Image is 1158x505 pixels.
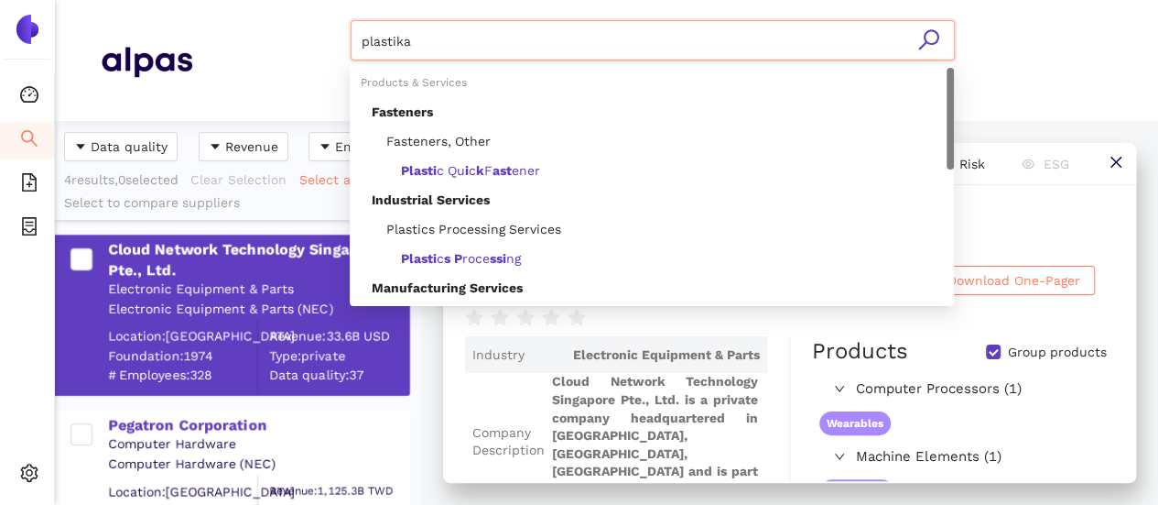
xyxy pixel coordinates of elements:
[1022,158,1034,170] span: eye
[812,443,1112,472] div: Machine Elements (1)
[444,251,450,266] b: s
[108,482,257,500] div: Location: [GEOGRAPHIC_DATA]
[108,346,257,365] span: Foundation: 1974
[532,346,760,365] span: Electronic Equipment & Parts
[108,367,257,385] span: # Employees: 328
[834,451,845,462] span: right
[372,134,491,148] span: Fasteners, Other
[913,266,1095,295] button: cloud-downloadDownload One-Pager
[308,132,412,161] button: caret-downEmployees
[108,415,408,435] div: Pegatron Corporation
[568,309,586,327] span: star
[401,251,521,266] span: c roce ng
[401,163,437,178] b: Plasti
[269,327,408,346] div: Revenue: 33.6B USD
[372,280,523,295] span: Manufacturing Services
[108,240,408,281] div: Cloud Network Technology Singapore Pte., Ltd.
[812,336,908,368] div: Products
[298,165,370,194] button: Select all
[812,375,1112,404] div: Computer Processors (1)
[20,211,38,247] span: container
[64,132,178,161] button: caret-downData quality
[108,300,408,318] div: Electronic Equipment & Parts (NEC)
[20,123,38,159] span: search
[491,309,509,327] span: star
[465,163,469,178] b: i
[516,309,535,327] span: star
[74,140,87,155] span: caret-down
[101,38,192,84] img: Homepage
[490,251,506,266] b: ssi
[856,379,1105,401] span: Computer Processors (1)
[1109,155,1123,170] span: close
[542,309,560,327] span: star
[492,163,512,178] b: ast
[91,137,168,157] span: Data quality
[959,157,985,171] span: Risk
[269,482,408,498] div: Revenue: 1,125.3B TWD
[20,79,38,115] span: dashboard
[1095,143,1136,184] button: close
[856,446,1105,468] span: Machine Elements (1)
[64,194,412,213] div: Select to compare suppliers
[335,137,402,157] span: Employees
[472,424,545,460] span: Company Description
[819,479,894,504] span: Connectors
[472,346,525,365] span: Industry
[917,28,940,51] span: search
[465,309,483,327] span: star
[1044,157,1069,171] span: ESG
[819,412,891,436] span: Wearables
[454,251,462,266] b: P
[20,457,38,494] span: setting
[372,222,561,236] span: Plastics Processing Services
[209,140,222,155] span: caret-down
[269,346,408,365] span: Type: private
[299,170,358,190] span: Select all
[225,137,278,157] span: Revenue
[947,270,1080,291] span: Download One-Pager
[20,167,38,203] span: file-add
[269,367,408,385] span: Data quality: 37
[401,163,540,178] span: c Qu c F ener
[199,132,288,161] button: caret-downRevenue
[108,435,408,454] div: Computer Hardware
[108,327,257,346] div: Location: [GEOGRAPHIC_DATA]
[108,456,408,474] div: Computer Hardware (NEC)
[401,251,437,266] b: Plasti
[108,280,408,299] div: Electronic Equipment & Parts
[1001,344,1114,362] span: Group products
[372,104,433,119] span: Fasteners
[476,163,484,178] b: k
[189,165,298,194] button: Clear Selection
[834,383,845,394] span: right
[350,68,954,97] div: Products & Services
[372,192,490,207] span: Industrial Services
[64,172,179,187] span: 4 results, 0 selected
[13,15,42,44] img: Logo
[319,140,331,155] span: caret-down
